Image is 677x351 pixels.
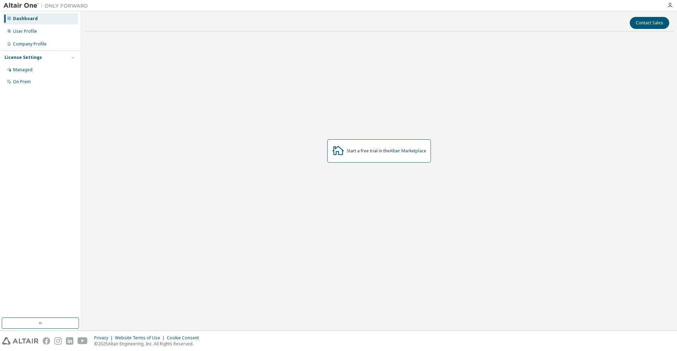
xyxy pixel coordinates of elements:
div: Start a free trial in the [347,148,426,154]
div: Cookie Consent [167,335,203,341]
img: facebook.svg [43,337,50,345]
p: © 2025 Altair Engineering, Inc. All Rights Reserved. [94,341,203,347]
div: Website Terms of Use [115,335,167,341]
div: User Profile [13,29,37,34]
div: Managed [13,67,32,73]
img: youtube.svg [78,337,88,345]
img: Altair One [4,2,92,9]
img: altair_logo.svg [2,337,38,345]
div: Company Profile [13,41,47,47]
img: linkedin.svg [66,337,73,345]
div: License Settings [5,55,42,60]
button: Contact Sales [630,17,669,29]
div: Privacy [94,335,115,341]
div: On Prem [13,79,31,85]
img: instagram.svg [54,337,62,345]
div: Dashboard [13,16,38,22]
a: Altair Marketplace [390,148,426,154]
